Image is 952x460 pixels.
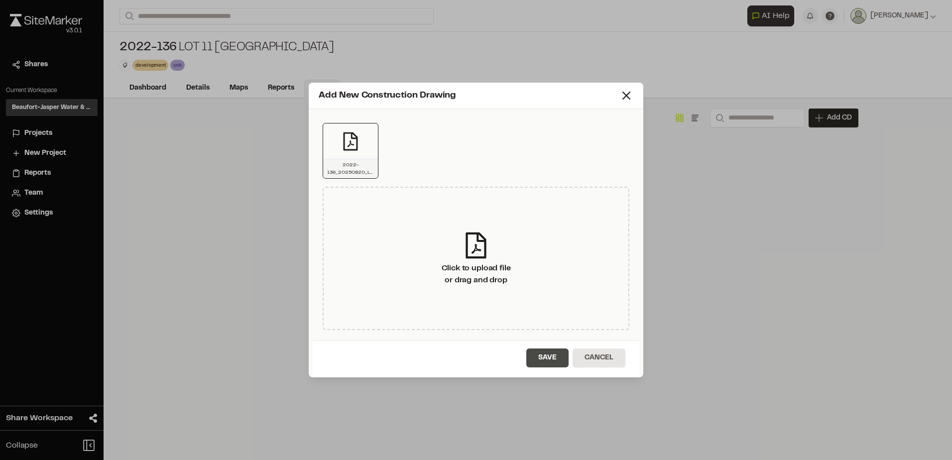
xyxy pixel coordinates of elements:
button: Save [526,348,569,367]
div: Add New Construction Drawing [319,89,619,103]
div: Click to upload fileor drag and drop [323,187,629,330]
p: 2022-136_20250820_Lot 11 cherry point Business center_IFC plans.pdf [327,161,374,176]
div: Click to upload file or drag and drop [442,262,511,286]
button: Cancel [573,348,625,367]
